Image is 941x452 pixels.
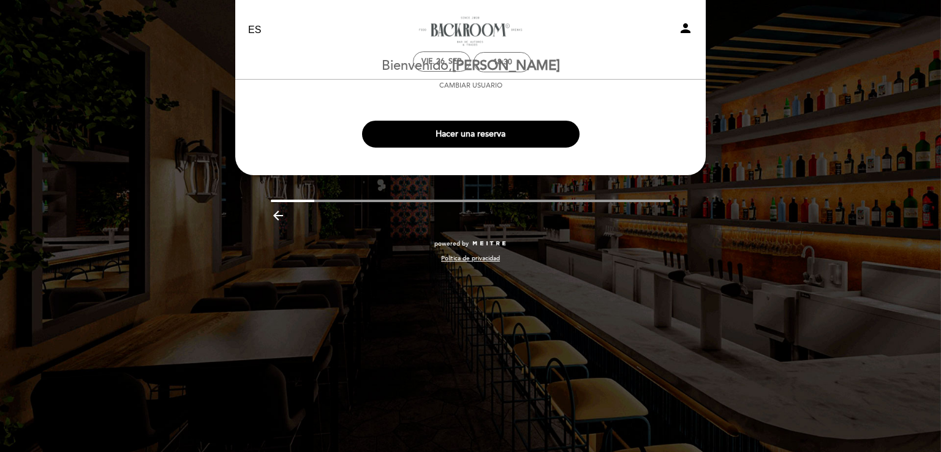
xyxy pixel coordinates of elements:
[678,21,693,40] button: person
[472,241,507,247] img: MEITRE
[434,239,507,248] a: powered by
[436,80,506,91] button: Cambiar usuario
[271,208,285,223] i: arrow_backward
[678,21,693,36] i: person
[394,13,547,47] a: Backroom Bar - [GEOGRAPHIC_DATA]
[362,121,580,148] button: Hacer una reserva
[441,254,500,263] a: Política de privacidad
[421,57,462,66] div: vie. 26, sep.
[434,239,469,248] span: powered by
[382,59,560,73] h2: Bienvenido,
[493,58,512,67] div: 18:30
